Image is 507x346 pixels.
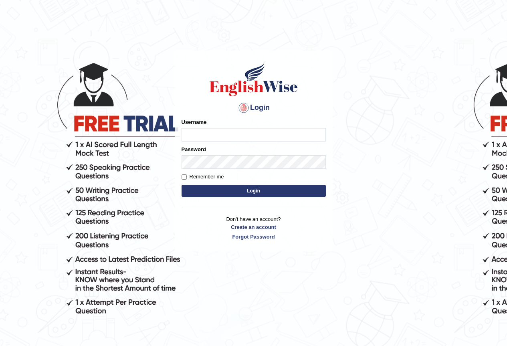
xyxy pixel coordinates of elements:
[182,101,326,114] h4: Login
[182,215,326,240] p: Don't have an account?
[182,146,206,153] label: Password
[182,233,326,241] a: Forgot Password
[182,118,207,126] label: Username
[208,61,299,97] img: Logo of English Wise sign in for intelligent practice with AI
[182,185,326,197] button: Login
[182,173,224,181] label: Remember me
[182,223,326,231] a: Create an account
[182,174,187,180] input: Remember me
